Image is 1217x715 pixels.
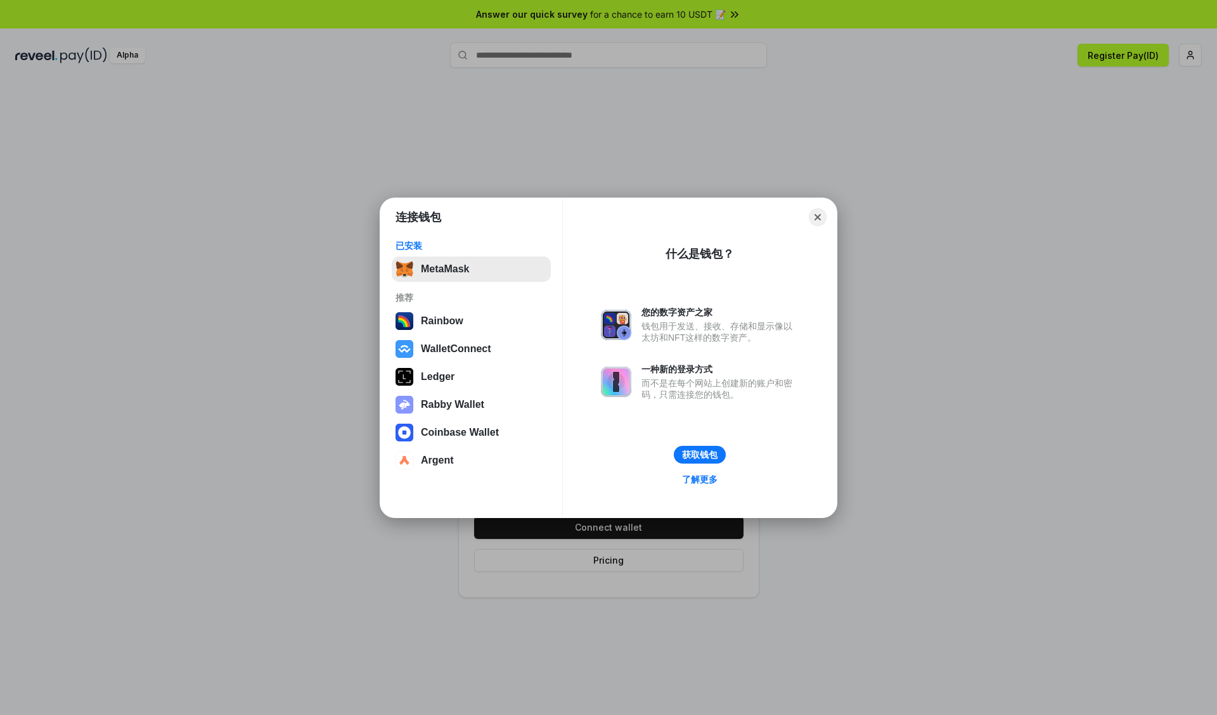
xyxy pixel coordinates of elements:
[392,336,551,362] button: WalletConnect
[601,367,631,397] img: svg+xml,%3Csvg%20xmlns%3D%22http%3A%2F%2Fwww.w3.org%2F2000%2Fsvg%22%20fill%3D%22none%22%20viewBox...
[641,307,799,318] div: 您的数字资产之家
[392,392,551,417] button: Rabby Wallet
[421,263,469,275] div: MetaMask
[396,260,413,278] img: svg+xml,%3Csvg%20fill%3D%22none%22%20height%3D%2233%22%20viewBox%3D%220%200%2035%2033%22%20width%...
[641,364,799,375] div: 一种新的登录方式
[396,368,413,386] img: svg+xml,%3Csvg%20xmlns%3D%22http%3A%2F%2Fwww.w3.org%2F2000%2Fsvg%22%20width%3D%2228%22%20height%3...
[641,377,799,400] div: 而不是在每个网站上创建新的账户和密码，只需连接您的钱包。
[392,448,551,473] button: Argent
[392,308,551,334] button: Rainbow
[392,256,551,282] button: MetaMask
[392,420,551,445] button: Coinbase Wallet
[421,399,484,410] div: Rabby Wallet
[682,474,718,485] div: 了解更多
[396,312,413,330] img: svg+xml,%3Csvg%20width%3D%22120%22%20height%3D%22120%22%20viewBox%3D%220%200%20120%20120%22%20fil...
[809,208,827,226] button: Close
[666,246,734,262] div: 什么是钱包？
[421,315,463,327] div: Rainbow
[682,449,718,460] div: 获取钱包
[396,210,441,225] h1: 连接钱包
[421,455,454,466] div: Argent
[396,452,413,469] img: svg+xml,%3Csvg%20width%3D%2228%22%20height%3D%2228%22%20viewBox%3D%220%200%2028%2028%22%20fill%3D...
[421,371,454,383] div: Ledger
[674,471,725,488] a: 了解更多
[421,427,499,438] div: Coinbase Wallet
[601,310,631,340] img: svg+xml,%3Csvg%20xmlns%3D%22http%3A%2F%2Fwww.w3.org%2F2000%2Fsvg%22%20fill%3D%22none%22%20viewBox...
[421,343,491,355] div: WalletConnect
[396,292,547,303] div: 推荐
[396,396,413,414] img: svg+xml,%3Csvg%20xmlns%3D%22http%3A%2F%2Fwww.w3.org%2F2000%2Fsvg%22%20fill%3D%22none%22%20viewBox...
[396,424,413,441] img: svg+xml,%3Csvg%20width%3D%2228%22%20height%3D%2228%22%20viewBox%3D%220%200%2028%2028%22%20fill%3D...
[396,340,413,358] img: svg+xml,%3Csvg%20width%3D%2228%22%20height%3D%2228%22%20viewBox%3D%220%200%2028%2028%22%20fill%3D...
[392,364,551,389] button: Ledger
[396,240,547,251] div: 已安装
[641,320,799,343] div: 钱包用于发送、接收、存储和显示像以太坊和NFT这样的数字资产。
[674,446,726,464] button: 获取钱包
